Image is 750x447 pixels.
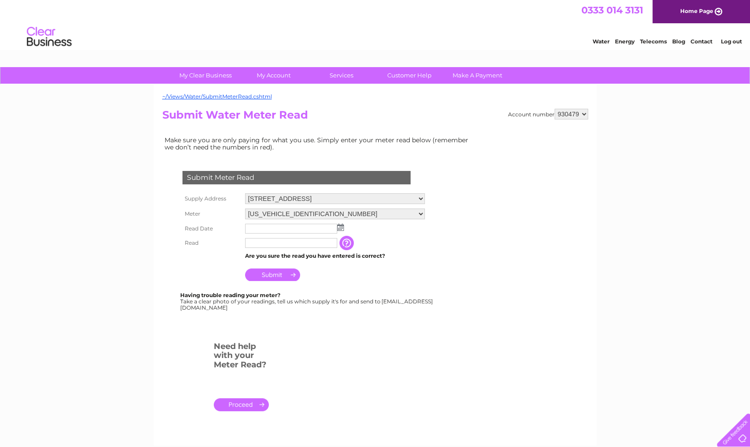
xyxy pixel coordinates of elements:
h2: Submit Water Meter Read [162,109,588,126]
b: Having trouble reading your meter? [180,292,280,298]
a: Services [305,67,378,84]
a: ~/Views/Water/SubmitMeterRead.cshtml [162,93,272,100]
a: Log out [720,38,742,45]
div: Take a clear photo of your readings, tell us which supply it's for and send to [EMAIL_ADDRESS][DO... [180,292,434,311]
th: Read Date [180,221,243,236]
input: Submit [245,268,300,281]
img: ... [337,224,344,231]
a: Energy [615,38,635,45]
th: Read [180,236,243,250]
a: My Clear Business [169,67,242,84]
a: Blog [672,38,685,45]
input: Information [339,236,356,250]
div: Account number [508,109,588,119]
a: 0333 014 3131 [581,4,643,16]
img: logo.png [26,23,72,51]
th: Meter [180,206,243,221]
td: Make sure you are only paying for what you use. Simply enter your meter read below (remember we d... [162,134,475,153]
div: Clear Business is a trading name of Verastar Limited (registered in [GEOGRAPHIC_DATA] No. 3667643... [164,5,587,43]
td: Are you sure the read you have entered is correct? [243,250,427,262]
a: Telecoms [640,38,667,45]
a: . [214,398,269,411]
a: My Account [237,67,310,84]
a: Contact [691,38,712,45]
a: Make A Payment [441,67,514,84]
a: Water [593,38,610,45]
a: Customer Help [373,67,446,84]
div: Submit Meter Read [182,171,411,184]
h3: Need help with your Meter Read? [214,340,269,374]
th: Supply Address [180,191,243,206]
